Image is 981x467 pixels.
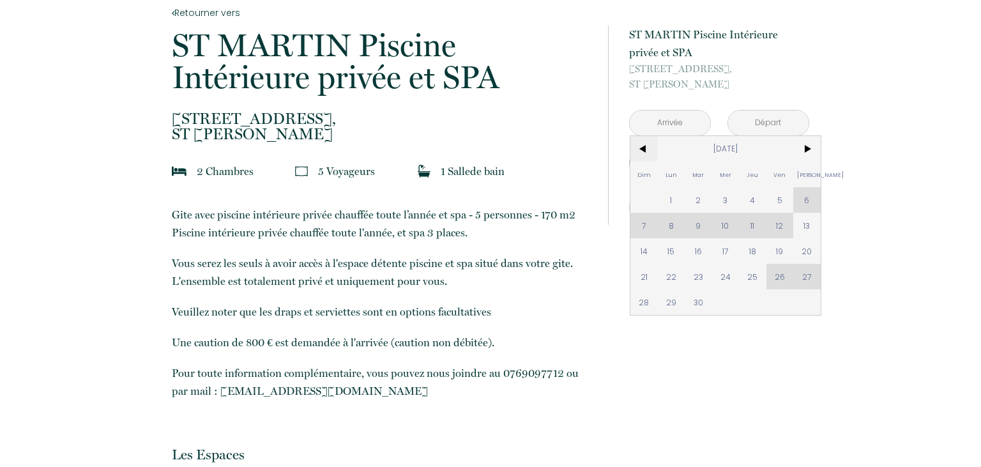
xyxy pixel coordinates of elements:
span: Ven [766,162,794,187]
span: Mer [711,162,739,187]
input: Arrivée [630,111,710,135]
span: 13 [793,213,821,238]
p: Les Espaces [172,446,591,463]
span: [STREET_ADDRESS], [629,61,809,77]
span: 14 [630,238,658,264]
span: Jeu [739,162,766,187]
span: 20 [793,238,821,264]
span: 19 [766,238,794,264]
span: 17 [711,238,739,264]
p: Gite avec piscine intérieure privée chauffée toute l’année et spa - 5 personnes - 170 m2 Piscine ... [172,206,591,241]
span: 22 [657,264,685,289]
span: 29 [657,289,685,315]
p: Pour toute information complémentaire, vous pouvez nous joindre au 0769097712 ou par mail : [EMAI... [172,364,591,400]
p: 5 Voyageur [318,162,375,180]
span: Dim [630,162,658,187]
span: Lun [657,162,685,187]
p: Vous serez les seuls à avoir accès à l'espace détente piscine et spa situé dans votre gite. L'ens... [172,254,591,290]
p: 1 Salle de bain [441,162,505,180]
input: Départ [728,111,809,135]
span: 2 [685,187,712,213]
span: 18 [739,238,766,264]
span: 30 [685,289,712,315]
span: < [630,136,658,162]
p: ST MARTIN Piscine Intérieure privée et SPA [629,26,809,61]
p: 2 Chambre [197,162,254,180]
span: s [249,165,254,178]
span: [DATE] [657,136,793,162]
span: 3 [711,187,739,213]
button: Réserver [629,190,809,225]
span: Mar [685,162,712,187]
span: 5 [766,187,794,213]
span: [STREET_ADDRESS], [172,111,591,126]
span: 16 [685,238,712,264]
span: 1 [657,187,685,213]
p: ST [PERSON_NAME] [172,111,591,142]
span: > [793,136,821,162]
p: Une caution de 800 € est demandée à l'arrivée (caution non débitée). [172,333,591,351]
p: Veuillez noter que les draps et serviettes sont en options facultatives [172,303,591,321]
p: ST MARTIN Piscine Intérieure privée et SPA [172,29,591,93]
span: 15 [657,238,685,264]
span: 25 [739,264,766,289]
p: ST [PERSON_NAME] [629,61,809,92]
a: Retourner vers [172,6,591,20]
span: 28 [630,289,658,315]
span: 21 [630,264,658,289]
span: 24 [711,264,739,289]
span: s [370,165,375,178]
span: 4 [739,187,766,213]
span: 23 [685,264,712,289]
img: guests [295,165,308,178]
span: [PERSON_NAME] [793,162,821,187]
